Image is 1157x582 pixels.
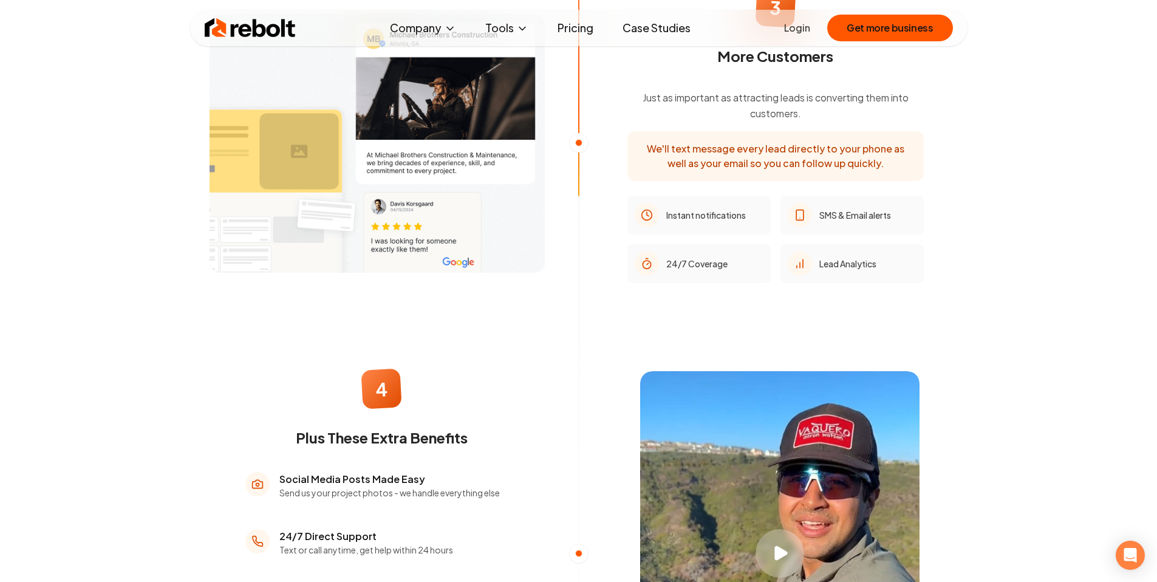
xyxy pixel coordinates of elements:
h3: 24/7 Direct Support [279,529,453,544]
a: Case Studies [613,16,700,40]
h3: Social Media Posts Made Easy [279,472,500,487]
span: Lead Analytics [819,258,876,270]
h3: More Customers [613,46,938,66]
span: SMS & Email alerts [819,209,891,221]
button: Tools [476,16,538,40]
a: Pricing [548,16,603,40]
a: Login [784,21,810,35]
p: Send us your project photos - we handle everything else [279,487,500,499]
img: Rebolt Logo [205,16,296,40]
p: Just as important as attracting leads is converting them into customers. [627,90,924,122]
span: Instant notifications [666,209,746,221]
h3: Plus These Extra Benefits [235,428,528,447]
button: Company [380,16,466,40]
span: 4 [375,377,388,400]
p: Text or call anytime, get help within 24 hours [279,544,453,556]
span: 24/7 Coverage [666,258,728,270]
div: Open Intercom Messenger [1116,541,1145,570]
button: Get more business [827,15,952,41]
p: We'll text message every lead directly to your phone as well as your email so you can follow up q... [638,142,913,171]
